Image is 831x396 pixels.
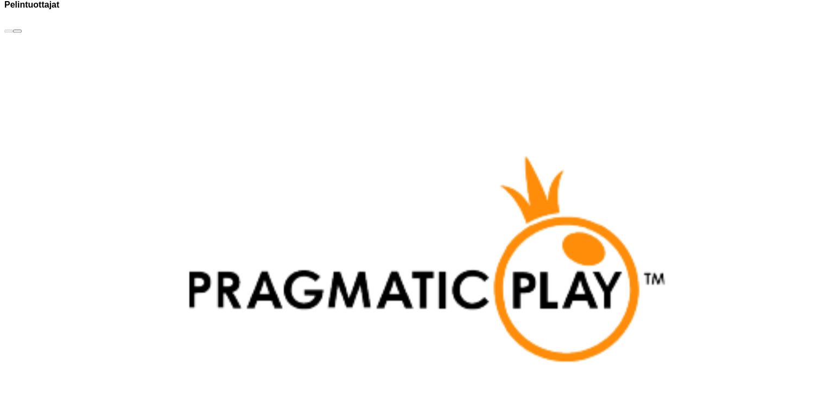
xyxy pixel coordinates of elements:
[4,29,13,33] button: prev slide
[13,29,22,33] button: next slide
